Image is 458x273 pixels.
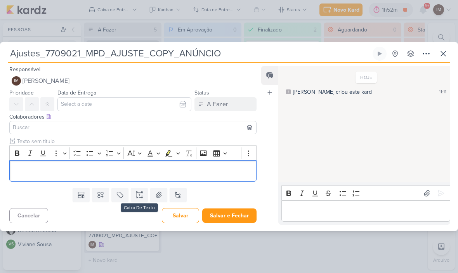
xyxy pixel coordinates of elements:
[12,76,21,86] div: Isabella Machado Guimarães
[57,89,96,96] label: Data de Entrega
[202,208,257,223] button: Salvar e Fechar
[207,100,228,109] div: A Fazer
[121,203,158,212] div: Caixa De Texto
[9,113,257,121] div: Colaboradores
[9,208,48,223] button: Cancelar
[439,88,446,95] div: 11:11
[194,89,209,96] label: Status
[162,208,199,223] button: Salvar
[281,185,450,201] div: Editor toolbar
[281,200,450,222] div: Editor editing area: main
[293,88,372,96] div: [PERSON_NAME] criou este kard
[9,160,257,182] div: Editor editing area: main
[11,123,255,132] input: Buscar
[376,51,383,57] div: Ligar relógio
[194,97,257,111] button: A Fazer
[9,74,257,88] button: IM [PERSON_NAME]
[9,66,40,73] label: Responsável
[14,79,19,83] p: IM
[9,89,34,96] label: Prioridade
[9,145,257,161] div: Editor toolbar
[23,76,69,86] span: [PERSON_NAME]
[8,47,371,61] input: Kard Sem Título
[16,137,257,145] input: Texto sem título
[57,97,191,111] input: Select a date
